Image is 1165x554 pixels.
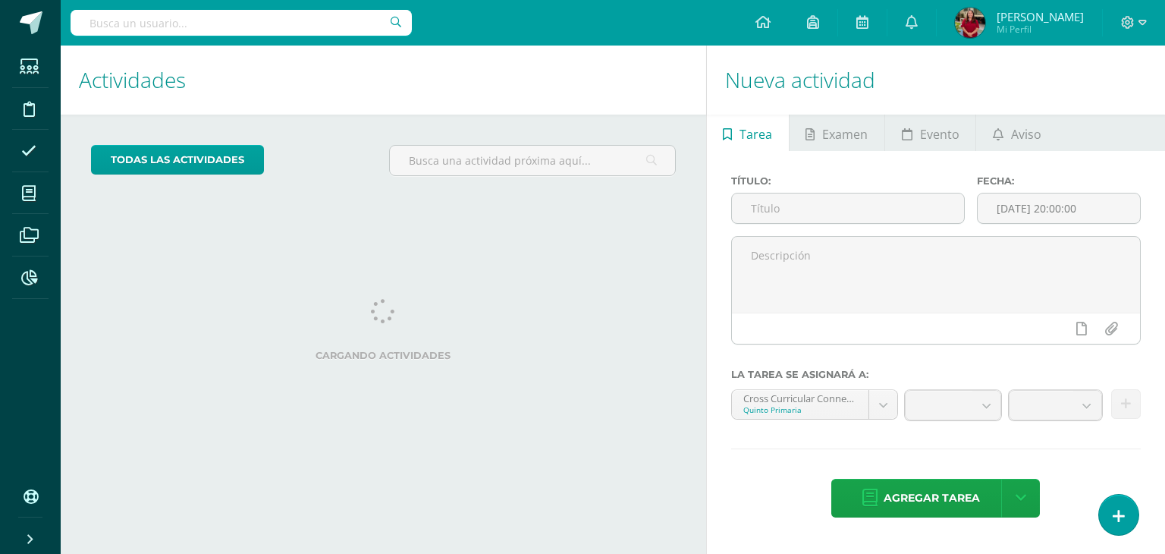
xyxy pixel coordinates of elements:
[732,390,897,419] a: Cross Curricular Connections 'U'Quinto Primaria
[978,194,1140,223] input: Fecha de entrega
[731,369,1141,380] label: La tarea se asignará a:
[743,390,857,404] div: Cross Curricular Connections 'U'
[885,115,975,151] a: Evento
[725,46,1147,115] h1: Nueva actividad
[1011,116,1041,153] span: Aviso
[707,115,789,151] a: Tarea
[390,146,674,175] input: Busca una actividad próxima aquí...
[976,115,1057,151] a: Aviso
[732,194,965,223] input: Título
[997,23,1084,36] span: Mi Perfil
[822,116,868,153] span: Examen
[743,404,857,415] div: Quinto Primaria
[920,116,959,153] span: Evento
[91,350,676,361] label: Cargando actividades
[997,9,1084,24] span: [PERSON_NAME]
[740,116,772,153] span: Tarea
[71,10,412,36] input: Busca un usuario...
[79,46,688,115] h1: Actividades
[731,175,966,187] label: Título:
[884,480,980,517] span: Agregar tarea
[91,145,264,175] a: todas las Actividades
[790,115,884,151] a: Examen
[977,175,1141,187] label: Fecha:
[955,8,985,38] img: db05960aaf6b1e545792e2ab8cc01445.png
